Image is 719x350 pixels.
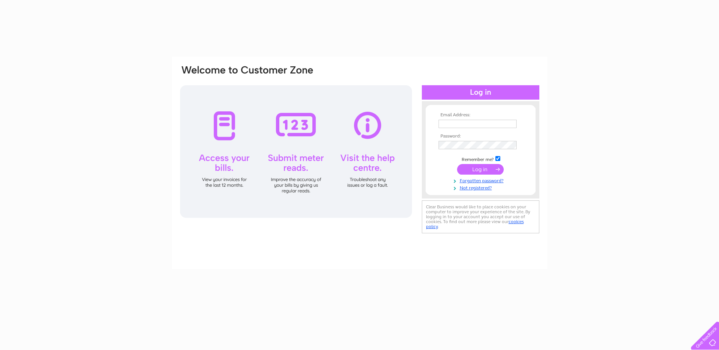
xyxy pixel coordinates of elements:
[439,184,525,191] a: Not registered?
[437,155,525,162] td: Remember me?
[422,200,539,233] div: Clear Business would like to place cookies on your computer to improve your experience of the sit...
[437,134,525,139] th: Password:
[457,164,504,175] input: Submit
[439,177,525,184] a: Forgotten password?
[437,112,525,118] th: Email Address:
[426,219,524,229] a: cookies policy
